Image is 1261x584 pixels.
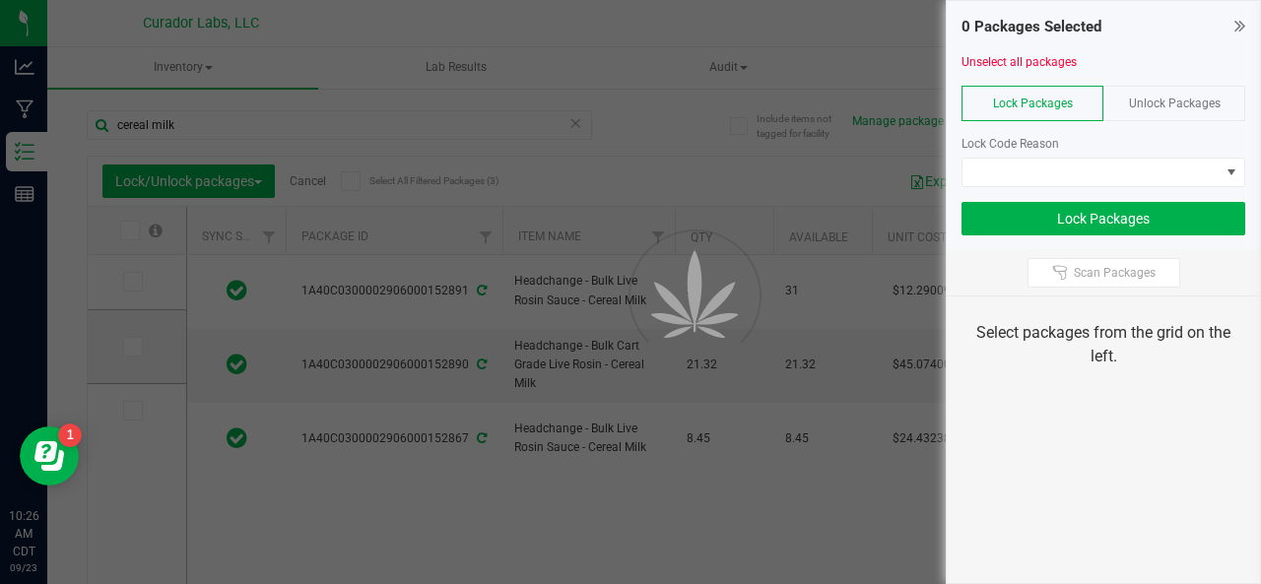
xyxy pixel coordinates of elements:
iframe: Resource center unread badge [58,423,82,447]
span: Unlock Packages [1129,97,1221,110]
span: Lock Code Reason [962,137,1059,151]
div: Select packages from the grid on the left. [971,321,1235,368]
button: Scan Packages [1028,258,1180,288]
span: Lock Packages [993,97,1073,110]
button: Lock Packages [962,202,1245,235]
iframe: Resource center [20,426,79,486]
span: Scan Packages [1074,265,1156,281]
a: Unselect all packages [962,55,1077,69]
